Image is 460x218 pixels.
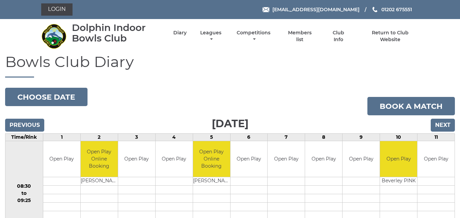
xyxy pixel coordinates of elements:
[284,30,315,43] a: Members list
[272,6,360,13] span: [EMAIL_ADDRESS][DOMAIN_NAME]
[193,134,230,141] td: 5
[155,134,193,141] td: 4
[268,141,305,177] td: Open Play
[417,134,455,141] td: 11
[118,134,155,141] td: 3
[41,3,73,16] a: Login
[343,134,380,141] td: 9
[173,30,187,36] a: Diary
[41,23,67,49] img: Dolphin Indoor Bowls Club
[372,7,377,12] img: Phone us
[235,30,272,43] a: Competitions
[381,6,412,13] span: 01202 675551
[305,134,343,141] td: 8
[81,141,118,177] td: Open Play Online Booking
[43,141,80,177] td: Open Play
[193,177,230,185] td: [PERSON_NAME]
[72,22,161,44] div: Dolphin Indoor Bowls Club
[380,134,417,141] td: 10
[417,141,455,177] td: Open Play
[230,134,268,141] td: 6
[343,141,380,177] td: Open Play
[263,7,269,12] img: Email
[305,141,342,177] td: Open Play
[367,97,455,115] a: Book a match
[5,119,44,132] input: Previous
[380,177,417,185] td: Beverley PINK
[431,119,455,132] input: Next
[199,30,223,43] a: Leagues
[380,141,417,177] td: Open Play
[193,141,230,177] td: Open Play Online Booking
[263,6,360,13] a: Email [EMAIL_ADDRESS][DOMAIN_NAME]
[5,88,88,106] button: Choose date
[43,134,80,141] td: 1
[81,177,118,185] td: [PERSON_NAME]
[156,141,193,177] td: Open Play
[328,30,350,43] a: Club Info
[5,53,455,78] h1: Bowls Club Diary
[361,30,419,43] a: Return to Club Website
[371,6,412,13] a: Phone us 01202 675551
[231,141,268,177] td: Open Play
[118,141,155,177] td: Open Play
[5,134,43,141] td: Time/Rink
[268,134,305,141] td: 7
[80,134,118,141] td: 2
